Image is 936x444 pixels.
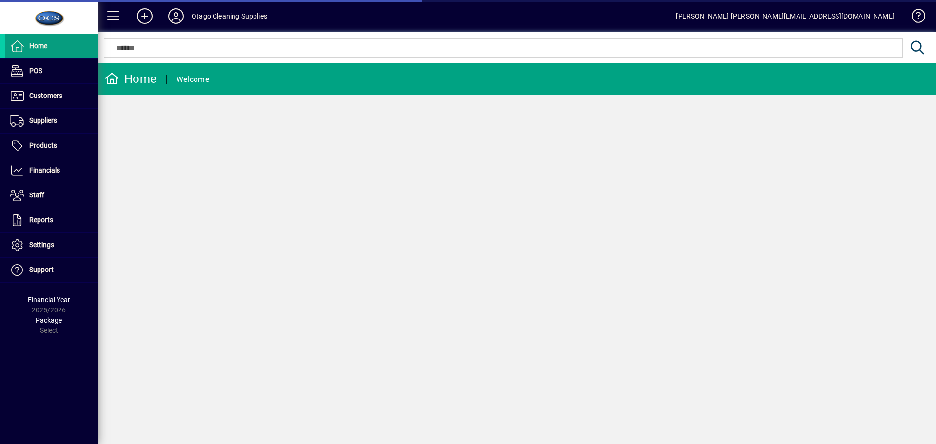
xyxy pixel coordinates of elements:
[29,216,53,224] span: Reports
[904,2,924,34] a: Knowledge Base
[5,208,97,232] a: Reports
[29,67,42,75] span: POS
[28,296,70,304] span: Financial Year
[29,266,54,273] span: Support
[176,72,209,87] div: Welcome
[36,316,62,324] span: Package
[160,7,192,25] button: Profile
[129,7,160,25] button: Add
[29,141,57,149] span: Products
[29,241,54,249] span: Settings
[5,258,97,282] a: Support
[29,166,60,174] span: Financials
[5,59,97,83] a: POS
[29,191,44,199] span: Staff
[5,109,97,133] a: Suppliers
[192,8,267,24] div: Otago Cleaning Supplies
[5,233,97,257] a: Settings
[5,158,97,183] a: Financials
[676,8,895,24] div: [PERSON_NAME] [PERSON_NAME][EMAIL_ADDRESS][DOMAIN_NAME]
[5,183,97,208] a: Staff
[29,116,57,124] span: Suppliers
[29,42,47,50] span: Home
[5,134,97,158] a: Products
[105,71,156,87] div: Home
[29,92,62,99] span: Customers
[5,84,97,108] a: Customers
